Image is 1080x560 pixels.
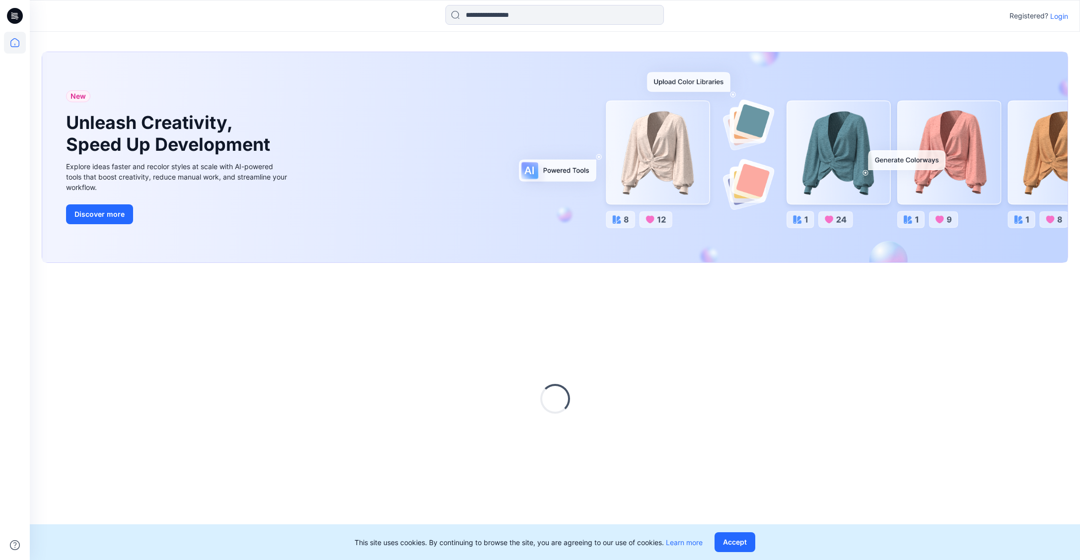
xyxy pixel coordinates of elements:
h1: Unleash Creativity, Speed Up Development [66,112,275,155]
a: Learn more [666,538,703,547]
span: New [71,90,86,102]
a: Discover more [66,204,289,224]
button: Discover more [66,204,133,224]
div: Explore ideas faster and recolor styles at scale with AI-powered tools that boost creativity, red... [66,161,289,192]
button: Accept [715,532,755,552]
p: This site uses cookies. By continuing to browse the site, you are agreeing to our use of cookies. [355,537,703,548]
p: Registered? [1009,10,1048,22]
p: Login [1050,11,1068,21]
